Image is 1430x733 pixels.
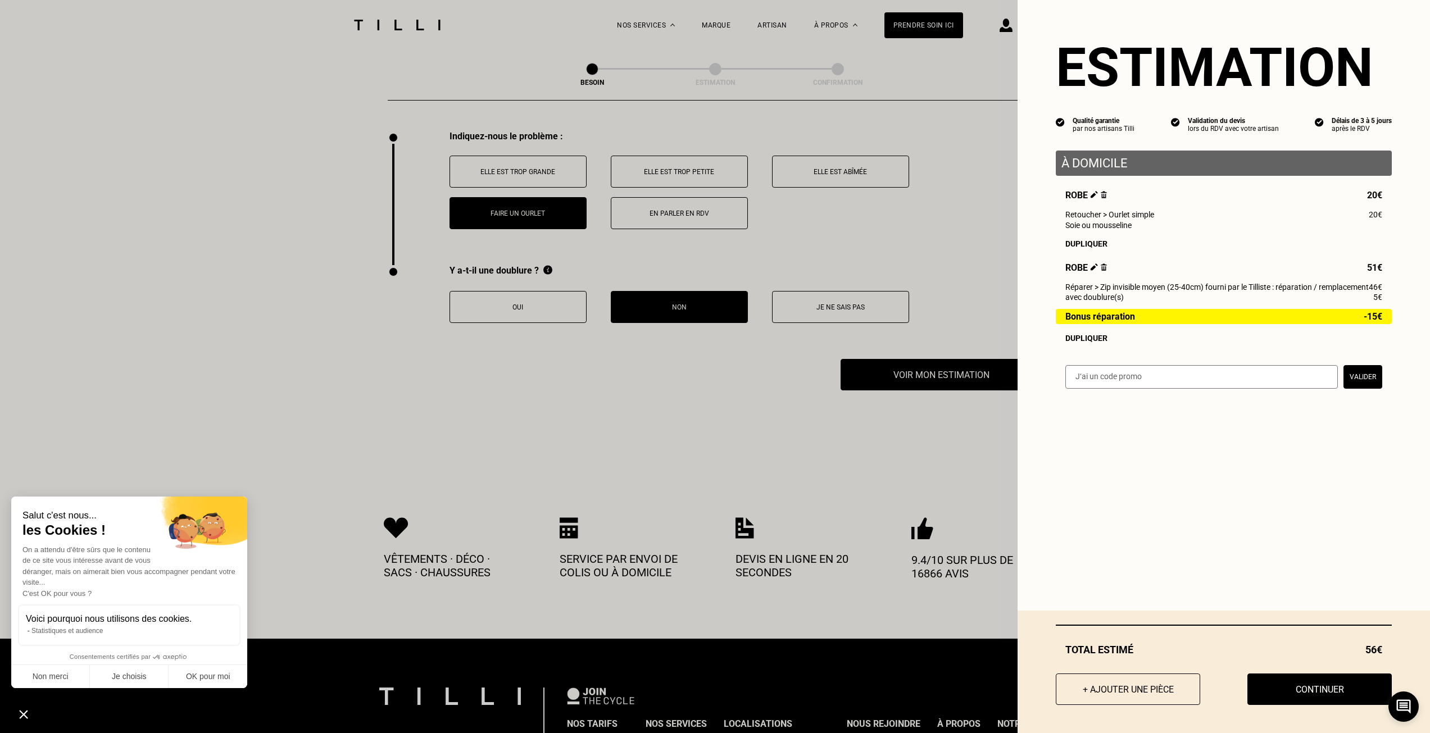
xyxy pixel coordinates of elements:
[1065,262,1107,273] span: Robe
[1369,210,1382,219] span: 20€
[1101,263,1107,271] img: Supprimer
[1367,190,1382,201] span: 20€
[1056,117,1065,127] img: icon list info
[1365,644,1382,655] span: 56€
[1056,644,1392,655] div: Total estimé
[1332,117,1392,125] div: Délais de 3 à 5 jours
[1056,36,1392,99] section: Estimation
[1065,293,1124,302] span: avec doublure(s)
[1369,283,1382,292] span: 46€
[1061,156,1386,170] p: À domicile
[1247,673,1392,705] button: Continuer
[1065,283,1369,292] span: Réparer > Zip invisible moyen (25-40cm) fourni par le Tilliste : réparation / remplacement
[1065,190,1107,201] span: Robe
[1065,210,1154,219] span: Retoucher > Ourlet simple
[1065,312,1135,321] span: Bonus réparation
[1343,365,1382,389] button: Valider
[1188,125,1279,133] div: lors du RDV avec votre artisan
[1367,262,1382,273] span: 51€
[1056,673,1200,705] button: + Ajouter une pièce
[1315,117,1324,127] img: icon list info
[1188,117,1279,125] div: Validation du devis
[1073,117,1134,125] div: Qualité garantie
[1065,365,1338,389] input: J‘ai un code promo
[1073,125,1134,133] div: par nos artisans Tilli
[1065,221,1132,230] span: Soie ou mousseline
[1171,117,1180,127] img: icon list info
[1364,312,1382,321] span: -15€
[1065,334,1382,343] div: Dupliquer
[1373,293,1382,302] span: 5€
[1332,125,1392,133] div: après le RDV
[1101,191,1107,198] img: Supprimer
[1065,239,1382,248] div: Dupliquer
[1091,263,1098,271] img: Éditer
[1091,191,1098,198] img: Éditer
